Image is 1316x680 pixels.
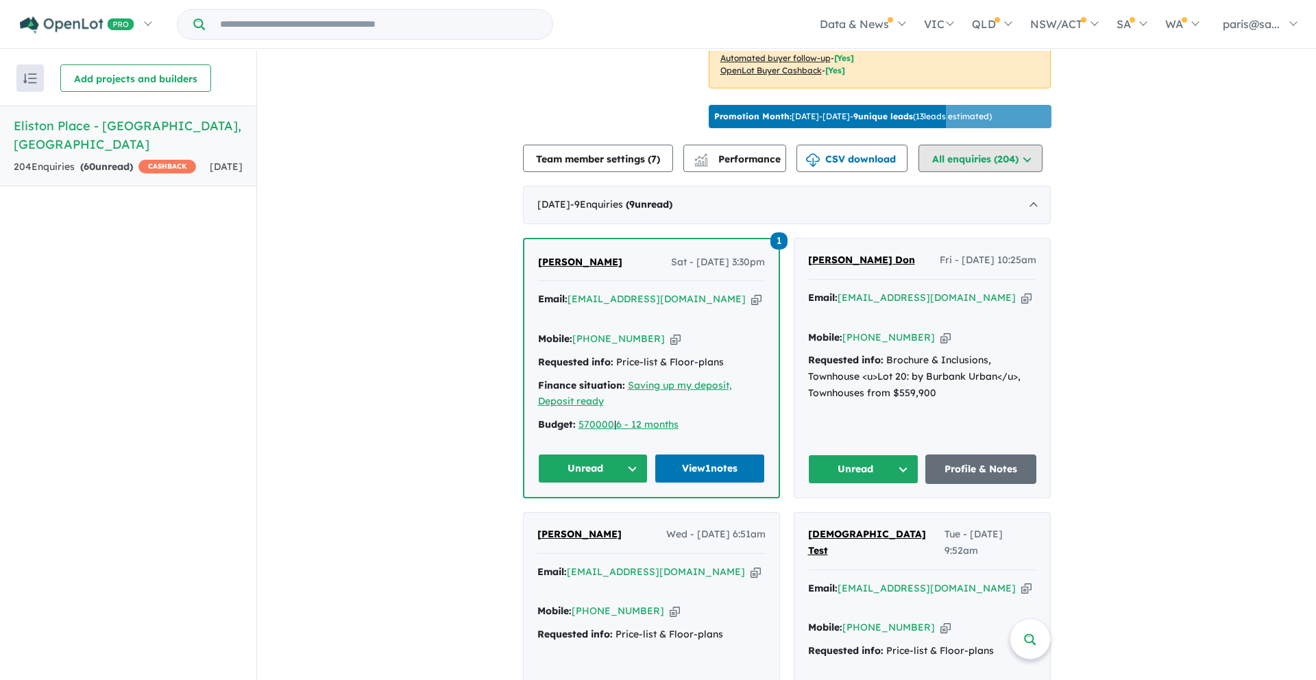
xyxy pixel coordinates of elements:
[796,145,907,172] button: CSV download
[523,145,673,172] button: Team member settings (7)
[655,454,765,483] a: View1notes
[538,356,613,368] strong: Requested info:
[683,145,786,172] button: Performance
[808,621,842,633] strong: Mobile:
[808,643,1036,659] div: Price-list & Floor-plans
[567,566,745,578] a: [EMAIL_ADDRESS][DOMAIN_NAME]
[918,145,1043,172] button: All enquiries (204)
[651,153,657,165] span: 7
[853,111,913,121] b: 9 unique leads
[572,332,665,345] a: [PHONE_NUMBER]
[838,582,1016,594] a: [EMAIL_ADDRESS][DOMAIN_NAME]
[629,198,635,210] span: 9
[770,230,788,249] a: 1
[537,566,567,578] strong: Email:
[808,352,1036,401] div: Brochure & Inclusions, Townhouse <u>Lot 20: by Burbank Urban</u>, Townhouses from $559,900
[696,153,781,165] span: Performance
[538,454,648,483] button: Unread
[808,331,842,343] strong: Mobile:
[538,254,622,271] a: [PERSON_NAME]
[616,418,679,430] a: 6 - 12 months
[751,565,761,579] button: Copy
[208,10,550,39] input: Try estate name, suburb, builder or developer
[60,64,211,92] button: Add projects and builders
[808,291,838,304] strong: Email:
[538,418,576,430] strong: Budget:
[694,154,707,161] img: line-chart.svg
[538,379,625,391] strong: Finance situation:
[14,117,243,154] h5: Eliston Place - [GEOGRAPHIC_DATA] , [GEOGRAPHIC_DATA]
[1021,581,1032,596] button: Copy
[138,160,196,173] span: CASHBACK
[670,332,681,346] button: Copy
[538,293,568,305] strong: Email:
[808,454,919,484] button: Unread
[538,332,572,345] strong: Mobile:
[808,354,884,366] strong: Requested info:
[838,291,1016,304] a: [EMAIL_ADDRESS][DOMAIN_NAME]
[570,198,672,210] span: - 9 Enquir ies
[572,605,664,617] a: [PHONE_NUMBER]
[670,604,680,618] button: Copy
[1021,291,1032,305] button: Copy
[626,198,672,210] strong: ( unread)
[714,111,792,121] b: Promotion Month:
[806,154,820,167] img: download icon
[538,417,765,433] div: |
[1223,17,1280,31] span: paris@sa...
[808,526,945,559] a: [DEMOGRAPHIC_DATA] Test
[714,110,992,123] p: [DATE] - [DATE] - ( 13 leads estimated)
[666,526,766,543] span: Wed - [DATE] 6:51am
[20,16,134,34] img: Openlot PRO Logo White
[538,256,622,268] span: [PERSON_NAME]
[537,627,766,643] div: Price-list & Floor-plans
[23,73,37,84] img: sort.svg
[808,528,926,557] span: [DEMOGRAPHIC_DATA] Test
[808,252,915,269] a: [PERSON_NAME] Don
[720,53,831,63] u: Automated buyer follow-up
[925,454,1036,484] a: Profile & Notes
[945,526,1036,559] span: Tue - [DATE] 9:52am
[538,379,732,408] a: Saving up my deposit, Deposit ready
[720,65,822,75] u: OpenLot Buyer Cashback
[940,620,951,635] button: Copy
[14,159,196,175] div: 204 Enquir ies
[568,293,746,305] a: [EMAIL_ADDRESS][DOMAIN_NAME]
[84,160,95,173] span: 60
[671,254,765,271] span: Sat - [DATE] 3:30pm
[578,418,614,430] a: 570000
[834,53,854,63] span: [Yes]
[537,528,622,540] span: [PERSON_NAME]
[80,160,133,173] strong: ( unread)
[537,605,572,617] strong: Mobile:
[940,330,951,345] button: Copy
[523,186,1051,224] div: [DATE]
[537,628,613,640] strong: Requested info:
[842,621,935,633] a: [PHONE_NUMBER]
[808,254,915,266] span: [PERSON_NAME] Don
[538,354,765,371] div: Price-list & Floor-plans
[825,65,845,75] span: [Yes]
[808,644,884,657] strong: Requested info:
[770,232,788,250] span: 1
[940,252,1036,269] span: Fri - [DATE] 10:25am
[694,158,708,167] img: bar-chart.svg
[751,292,761,306] button: Copy
[210,160,243,173] span: [DATE]
[808,582,838,594] strong: Email:
[842,331,935,343] a: [PHONE_NUMBER]
[537,526,622,543] a: [PERSON_NAME]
